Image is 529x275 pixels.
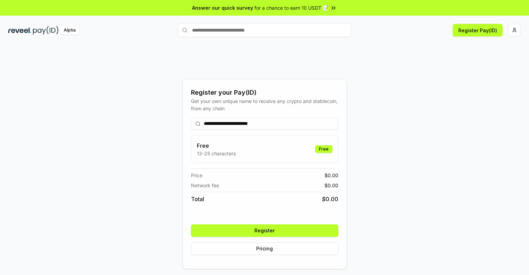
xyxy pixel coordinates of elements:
[60,26,79,35] div: Alpha
[324,182,338,189] span: $ 0.00
[197,150,236,157] p: 13-25 characters
[315,145,332,153] div: Free
[192,4,253,11] span: Answer our quick survey
[191,242,338,255] button: Pricing
[191,97,338,112] div: Get your own unique name to receive any crypto and stablecoin, from any chain
[254,4,329,11] span: for a chance to earn 10 USDT 📝
[453,24,503,36] button: Register Pay(ID)
[322,195,338,203] span: $ 0.00
[191,172,202,179] span: Price
[197,141,236,150] h3: Free
[324,172,338,179] span: $ 0.00
[8,26,32,35] img: reveel_dark
[191,88,338,97] div: Register your Pay(ID)
[191,182,219,189] span: Network fee
[33,26,59,35] img: pay_id
[191,195,204,203] span: Total
[191,224,338,237] button: Register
